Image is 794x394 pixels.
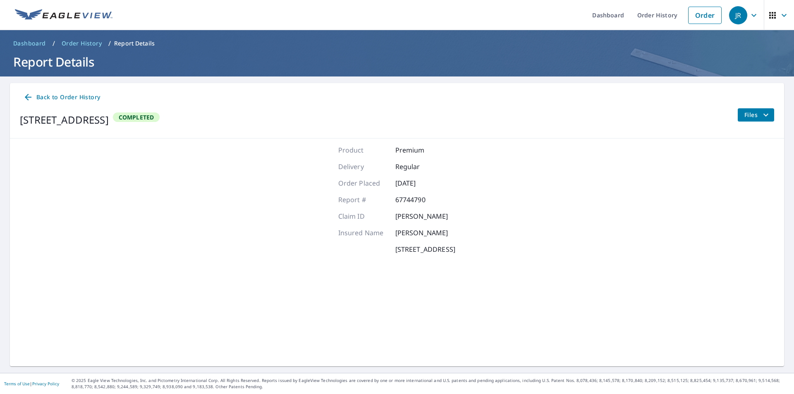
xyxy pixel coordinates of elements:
p: Report Details [114,39,155,48]
p: Delivery [338,162,388,172]
a: Back to Order History [20,90,103,105]
p: | [4,381,59,386]
p: [PERSON_NAME] [395,211,448,221]
a: Order [688,7,722,24]
p: Claim ID [338,211,388,221]
p: [DATE] [395,178,445,188]
li: / [108,38,111,48]
div: JR [729,6,747,24]
p: Report # [338,195,388,205]
p: 67744790 [395,195,445,205]
p: [PERSON_NAME] [395,228,448,238]
p: Regular [395,162,445,172]
span: Back to Order History [23,92,100,103]
p: Premium [395,145,445,155]
span: Order History [62,39,102,48]
p: Product [338,145,388,155]
p: Order Placed [338,178,388,188]
a: Order History [58,37,105,50]
p: Insured Name [338,228,388,238]
span: Dashboard [13,39,46,48]
div: [STREET_ADDRESS] [20,112,109,127]
button: filesDropdownBtn-67744790 [737,108,774,122]
li: / [53,38,55,48]
span: Completed [114,113,159,121]
h1: Report Details [10,53,784,70]
img: EV Logo [15,9,112,21]
a: Terms of Use [4,381,30,387]
a: Privacy Policy [32,381,59,387]
span: Files [744,110,771,120]
nav: breadcrumb [10,37,784,50]
p: © 2025 Eagle View Technologies, Inc. and Pictometry International Corp. All Rights Reserved. Repo... [72,377,790,390]
a: Dashboard [10,37,49,50]
p: [STREET_ADDRESS] [395,244,455,254]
